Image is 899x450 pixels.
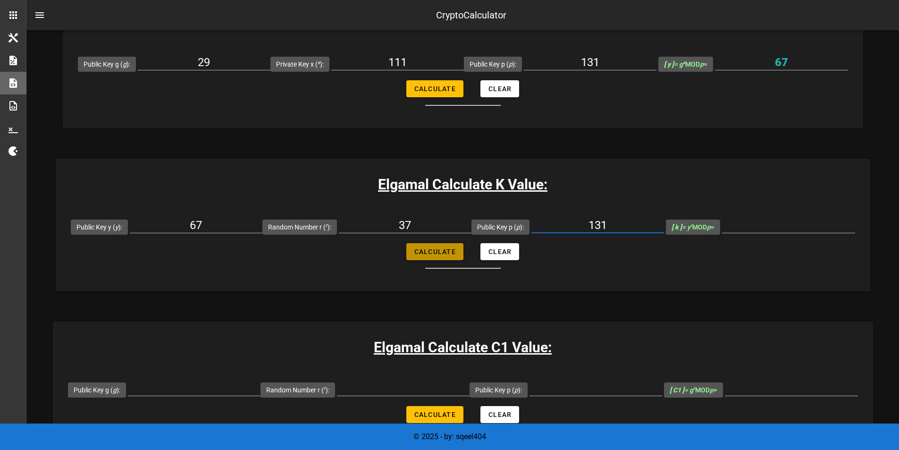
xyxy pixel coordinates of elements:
i: p [700,60,704,68]
label: Random Number r ( ): [266,385,329,395]
label: Private Key x ( ): [276,59,324,69]
i: = y [672,223,692,231]
i: = g [670,386,695,394]
label: Public Key g ( ): [84,59,130,69]
label: Random Number r ( ): [268,222,331,232]
sup: x [318,59,320,66]
button: Clear [480,406,519,423]
i: y [115,223,118,231]
sup: x [683,59,685,66]
label: Public Key p ( ): [475,385,522,395]
h3: Elgamal Calculate K Value: [56,174,870,195]
span: MOD = [664,60,707,68]
i: g [113,386,117,394]
button: Clear [480,243,519,260]
span: Calculate [414,248,456,255]
span: Clear [488,248,512,255]
i: p [516,223,520,231]
i: g [123,60,126,68]
i: p [710,386,714,394]
span: Calculate [414,411,456,418]
button: Calculate [406,80,463,97]
button: Calculate [406,243,463,260]
i: = g [664,60,685,68]
sup: r [324,385,326,391]
button: Calculate [406,406,463,423]
b: [ y ] [664,60,674,68]
span: Clear [488,411,512,418]
i: p [514,386,518,394]
span: Calculate [414,85,456,93]
label: Public Key g ( ): [74,385,120,395]
b: [ k ] [672,223,682,231]
button: Clear [480,80,519,97]
button: nav-menu-toggle [28,4,51,26]
sup: r [693,385,695,391]
label: Public Key p ( ): [477,222,524,232]
b: [ C1 ] [670,386,684,394]
span: MOD = [672,223,714,231]
div: CryptoCalculator [436,8,506,22]
i: p [707,223,711,231]
sup: r [690,222,692,229]
span: MOD = [670,386,717,394]
sup: r [326,222,328,229]
h3: Elgamal Calculate C1 Value: [53,337,873,358]
span: © 2025 - by: sqeel404 [413,432,486,441]
label: Public Key y ( ): [76,222,122,232]
i: p [509,60,513,68]
label: Public Key p ( ): [470,59,516,69]
span: Clear [488,85,512,93]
